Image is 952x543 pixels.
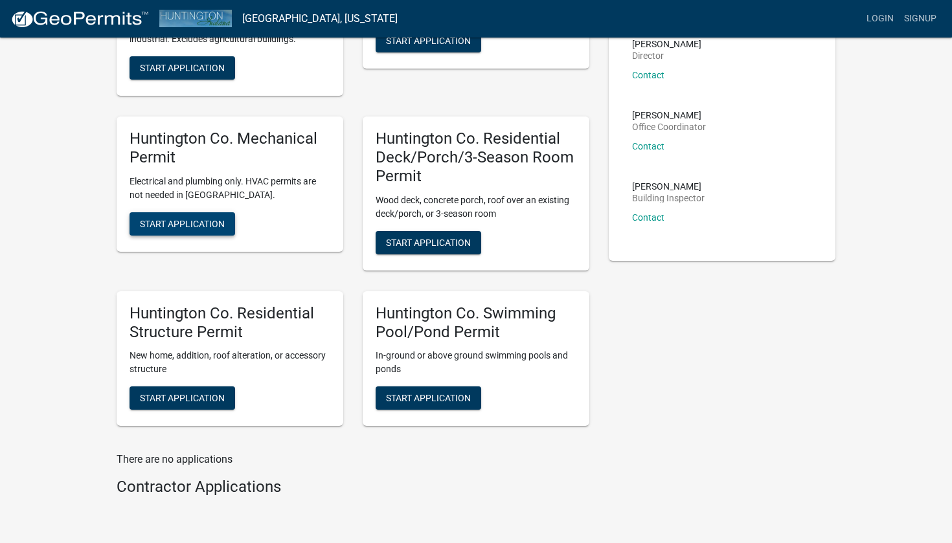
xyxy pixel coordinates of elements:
[140,63,225,73] span: Start Application
[632,111,706,120] p: [PERSON_NAME]
[140,393,225,403] span: Start Application
[117,478,589,496] h4: Contractor Applications
[376,386,481,410] button: Start Application
[376,194,576,221] p: Wood deck, concrete porch, roof over an existing deck/porch, or 3-season room
[632,182,705,191] p: [PERSON_NAME]
[861,6,899,31] a: Login
[632,122,706,131] p: Office Coordinator
[117,452,589,467] p: There are no applications
[159,10,232,27] img: Huntington County, Indiana
[632,141,664,151] a: Contact
[376,349,576,376] p: In-ground or above ground swimming pools and ponds
[632,194,705,203] p: Building Inspector
[130,304,330,342] h5: Huntington Co. Residential Structure Permit
[376,29,481,52] button: Start Application
[376,304,576,342] h5: Huntington Co. Swimming Pool/Pond Permit
[130,212,235,236] button: Start Application
[376,231,481,254] button: Start Application
[130,56,235,80] button: Start Application
[130,349,330,376] p: New home, addition, roof alteration, or accessory structure
[130,175,330,202] p: Electrical and plumbing only. HVAC permits are not needed in [GEOGRAPHIC_DATA].
[632,212,664,223] a: Contact
[632,70,664,80] a: Contact
[140,218,225,228] span: Start Application
[242,8,398,30] a: [GEOGRAPHIC_DATA], [US_STATE]
[376,129,576,185] h5: Huntington Co. Residential Deck/Porch/3-Season Room Permit
[386,393,471,403] span: Start Application
[117,478,589,502] wm-workflow-list-section: Contractor Applications
[632,39,701,49] p: [PERSON_NAME]
[899,6,942,31] a: Signup
[632,51,701,60] p: Director
[130,386,235,410] button: Start Application
[386,36,471,46] span: Start Application
[130,129,330,167] h5: Huntington Co. Mechanical Permit
[386,237,471,247] span: Start Application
